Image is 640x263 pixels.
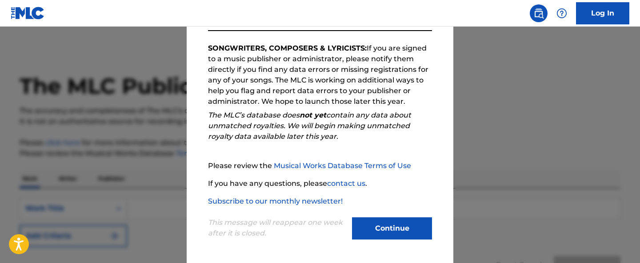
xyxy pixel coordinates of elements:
iframe: Chat Widget [596,220,640,263]
p: If you are signed to a music publisher or administrator, please notify them directly if you find ... [208,43,432,107]
div: Help [553,4,571,22]
img: help [556,8,567,19]
a: contact us [327,179,365,188]
p: If you have any questions, please . [208,178,432,189]
p: This message will reappear one week after it is closed. [208,217,347,239]
img: search [533,8,544,19]
strong: not yet [300,111,326,119]
strong: SONGWRITERS, COMPOSERS & LYRICISTS: [208,44,367,52]
img: MLC Logo [11,7,45,20]
a: Musical Works Database Terms of Use [274,161,411,170]
a: Public Search [530,4,548,22]
p: Please review the [208,161,432,171]
a: Subscribe to our monthly newsletter! [208,197,343,205]
em: The MLC’s database does contain any data about unmatched royalties. We will begin making unmatche... [208,111,411,141]
button: Continue [352,217,432,239]
a: Log In [576,2,629,24]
